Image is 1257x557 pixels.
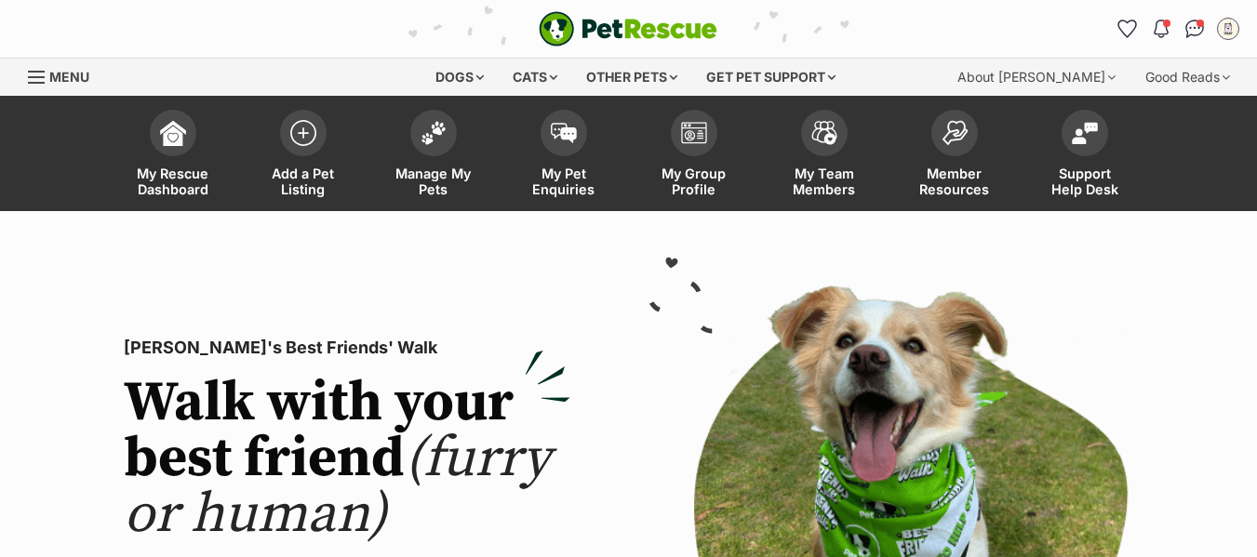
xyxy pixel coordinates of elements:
a: My Pet Enquiries [499,100,629,211]
span: My Rescue Dashboard [131,166,215,197]
button: Notifications [1146,14,1176,44]
a: My Team Members [759,100,889,211]
span: Menu [49,69,89,85]
span: My Pet Enquiries [522,166,606,197]
img: notifications-46538b983faf8c2785f20acdc204bb7945ddae34d4c08c2a6579f10ce5e182be.svg [1154,20,1169,38]
a: Favourites [1113,14,1143,44]
div: Cats [500,59,570,96]
img: dashboard-icon-eb2f2d2d3e046f16d808141f083e7271f6b2e854fb5c12c21221c1fb7104beca.svg [160,120,186,146]
div: Other pets [573,59,690,96]
a: PetRescue [539,11,717,46]
div: Dogs [422,59,497,96]
img: group-profile-icon-3fa3cf56718a62981997c0bc7e787c4b2cf8bcc04b72c1350f741eb67cf2f40e.svg [681,122,707,144]
a: Add a Pet Listing [238,100,368,211]
img: Niaori profile pic [1219,20,1237,38]
h2: Walk with your best friend [124,376,570,543]
div: Get pet support [693,59,849,96]
button: My account [1213,14,1243,44]
img: manage-my-pets-icon-02211641906a0b7f246fdf0571729dbe1e7629f14944591b6c1af311fb30b64b.svg [421,121,447,145]
span: Add a Pet Listing [261,166,345,197]
a: My Group Profile [629,100,759,211]
img: pet-enquiries-icon-7e3ad2cf08bfb03b45e93fb7055b45f3efa6380592205ae92323e6603595dc1f.svg [551,123,577,143]
p: [PERSON_NAME]'s Best Friends' Walk [124,335,570,361]
a: Conversations [1180,14,1210,44]
a: My Rescue Dashboard [108,100,238,211]
img: team-members-icon-5396bd8760b3fe7c0b43da4ab00e1e3bb1a5d9ba89233759b79545d2d3fc5d0d.svg [811,121,837,145]
span: (furry or human) [124,424,551,550]
span: Member Resources [913,166,996,197]
div: About [PERSON_NAME] [944,59,1129,96]
ul: Account quick links [1113,14,1243,44]
a: Support Help Desk [1020,100,1150,211]
img: help-desk-icon-fdf02630f3aa405de69fd3d07c3f3aa587a6932b1a1747fa1d2bba05be0121f9.svg [1072,122,1098,144]
span: Support Help Desk [1043,166,1127,197]
img: chat-41dd97257d64d25036548639549fe6c8038ab92f7586957e7f3b1b290dea8141.svg [1185,20,1205,38]
div: Good Reads [1132,59,1243,96]
a: Member Resources [889,100,1020,211]
a: Menu [28,59,102,92]
img: member-resources-icon-8e73f808a243e03378d46382f2149f9095a855e16c252ad45f914b54edf8863c.svg [942,120,968,145]
span: Manage My Pets [392,166,475,197]
img: logo-e224e6f780fb5917bec1dbf3a21bbac754714ae5b6737aabdf751b685950b380.svg [539,11,717,46]
span: My Team Members [782,166,866,197]
a: Manage My Pets [368,100,499,211]
span: My Group Profile [652,166,736,197]
img: add-pet-listing-icon-0afa8454b4691262ce3f59096e99ab1cd57d4a30225e0717b998d2c9b9846f56.svg [290,120,316,146]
